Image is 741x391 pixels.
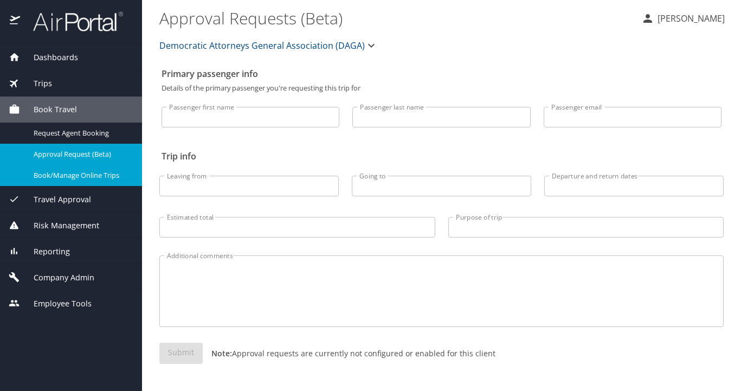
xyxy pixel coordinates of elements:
[34,149,129,159] span: Approval Request (Beta)
[155,35,382,56] button: Democratic Attorneys General Association (DAGA)
[34,128,129,138] span: Request Agent Booking
[20,298,92,310] span: Employee Tools
[654,12,725,25] p: [PERSON_NAME]
[637,9,729,28] button: [PERSON_NAME]
[159,38,365,53] span: Democratic Attorneys General Association (DAGA)
[20,272,94,284] span: Company Admin
[162,65,721,82] h2: Primary passenger info
[21,11,123,32] img: airportal-logo.png
[20,220,99,232] span: Risk Management
[20,78,52,89] span: Trips
[203,348,495,359] p: Approval requests are currently not configured or enabled for this client
[162,85,721,92] p: Details of the primary passenger you're requesting this trip for
[34,170,129,181] span: Book/Manage Online Trips
[162,148,721,165] h2: Trip info
[20,246,70,258] span: Reporting
[10,11,21,32] img: icon-airportal.png
[159,1,633,35] h1: Approval Requests (Beta)
[20,194,91,206] span: Travel Approval
[211,348,232,358] strong: Note:
[20,52,78,63] span: Dashboards
[20,104,77,116] span: Book Travel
